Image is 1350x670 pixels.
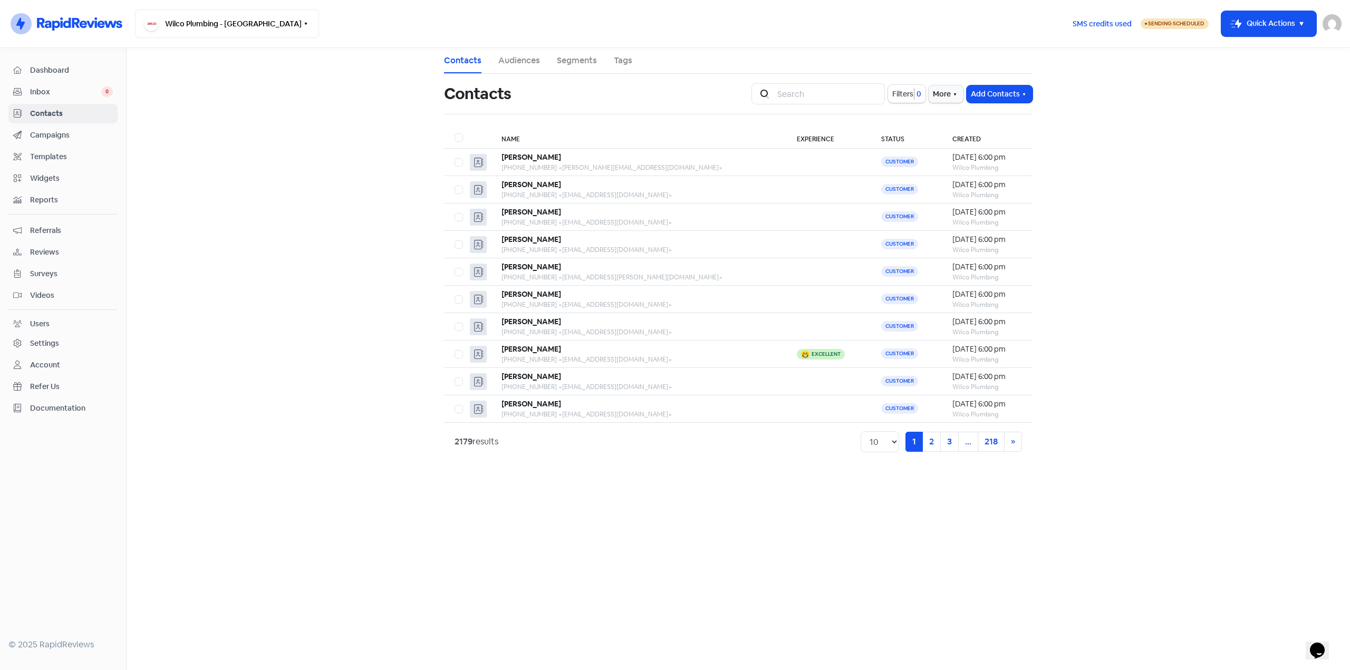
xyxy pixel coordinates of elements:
div: [PHONE_NUMBER] <[EMAIL_ADDRESS][DOMAIN_NAME]> [502,355,776,364]
span: Surveys [30,268,113,279]
b: [PERSON_NAME] [502,317,561,326]
a: Templates [8,147,118,167]
b: [PERSON_NAME] [502,262,561,271]
button: Filters0 [888,85,925,103]
div: [DATE] 6:00 pm [952,207,1022,218]
span: Dashboard [30,65,113,76]
a: Account [8,355,118,375]
span: Customer [881,266,918,277]
a: Users [8,314,118,334]
span: Customer [881,321,918,332]
h1: Contacts [444,77,511,111]
a: Widgets [8,169,118,188]
th: Experience [786,127,871,149]
button: Quick Actions [1221,11,1316,36]
span: Customer [881,157,918,167]
span: Campaigns [30,130,113,141]
span: 0 [101,86,113,97]
span: Customer [881,184,918,195]
a: SMS credits used [1064,17,1141,28]
strong: 2179 [455,436,472,447]
span: Customer [881,403,918,414]
a: ... [958,432,978,452]
b: [PERSON_NAME] [502,344,561,354]
a: Surveys [8,264,118,284]
div: Wilco Plumbing [952,218,1022,227]
th: Name [491,127,787,149]
div: [PHONE_NUMBER] <[EMAIL_ADDRESS][DOMAIN_NAME]> [502,300,776,309]
span: » [1011,436,1015,447]
div: Wilco Plumbing [952,190,1022,200]
b: [PERSON_NAME] [502,180,561,189]
th: Created [942,127,1033,149]
a: Reviews [8,242,118,262]
span: SMS credits used [1073,18,1132,30]
span: Reviews [30,247,113,258]
a: Tags [614,54,632,67]
a: 218 [978,432,1005,452]
div: Settings [30,338,59,349]
div: [PHONE_NUMBER] <[EMAIL_ADDRESS][DOMAIN_NAME]> [502,218,776,227]
button: Add Contacts [967,85,1033,103]
div: © 2025 RapidReviews [8,638,118,651]
div: [PHONE_NUMBER] <[EMAIL_ADDRESS][DOMAIN_NAME]> [502,245,776,255]
b: [PERSON_NAME] [502,152,561,162]
div: [PHONE_NUMBER] <[EMAIL_ADDRESS][DOMAIN_NAME]> [502,190,776,200]
a: Documentation [8,399,118,418]
b: [PERSON_NAME] [502,289,561,299]
a: Reports [8,190,118,210]
a: Sending Scheduled [1141,17,1209,30]
div: [DATE] 6:00 pm [952,261,1022,273]
div: Wilco Plumbing [952,355,1022,364]
div: Wilco Plumbing [952,300,1022,309]
a: Campaigns [8,125,118,145]
div: [PHONE_NUMBER] <[EMAIL_ADDRESS][DOMAIN_NAME]> [502,410,776,419]
span: Customer [881,376,918,386]
div: [PHONE_NUMBER] <[EMAIL_ADDRESS][DOMAIN_NAME]> [502,382,776,392]
img: User [1323,14,1342,33]
div: [PHONE_NUMBER] <[EMAIL_ADDRESS][PERSON_NAME][DOMAIN_NAME]> [502,273,776,282]
div: Users [30,318,50,329]
span: Documentation [30,403,113,414]
span: 0 [914,89,921,100]
a: Contacts [8,104,118,123]
span: Customer [881,211,918,222]
iframe: chat widget [1306,628,1339,659]
b: [PERSON_NAME] [502,207,561,217]
a: Refer Us [8,377,118,396]
span: Templates [30,151,113,162]
a: Inbox 0 [8,82,118,102]
span: Customer [881,348,918,359]
span: Inbox [30,86,101,98]
div: [DATE] 6:00 pm [952,344,1022,355]
span: Customer [881,294,918,304]
span: Widgets [30,173,113,184]
a: Videos [8,286,118,305]
a: 1 [905,432,923,452]
span: Refer Us [30,381,113,392]
div: [DATE] 6:00 pm [952,399,1022,410]
a: 2 [922,432,941,452]
th: Status [871,127,941,149]
span: Customer [881,239,918,249]
div: [DATE] 6:00 pm [952,371,1022,382]
div: [DATE] 6:00 pm [952,289,1022,300]
div: [DATE] 6:00 pm [952,152,1022,163]
span: Filters [892,89,913,100]
b: [PERSON_NAME] [502,399,561,409]
div: Wilco Plumbing [952,382,1022,392]
div: Wilco Plumbing [952,273,1022,282]
b: [PERSON_NAME] [502,372,561,381]
div: [DATE] 6:00 pm [952,316,1022,327]
span: Contacts [30,108,113,119]
div: [PHONE_NUMBER] <[PERSON_NAME][EMAIL_ADDRESS][DOMAIN_NAME]> [502,163,776,172]
div: Excellent [812,352,841,357]
a: Settings [8,334,118,353]
span: Sending Scheduled [1148,20,1204,27]
a: Referrals [8,221,118,240]
a: Contacts [444,54,481,67]
div: [DATE] 6:00 pm [952,179,1022,190]
span: Reports [30,195,113,206]
button: More [929,85,963,103]
div: [PHONE_NUMBER] <[EMAIL_ADDRESS][DOMAIN_NAME]> [502,327,776,337]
